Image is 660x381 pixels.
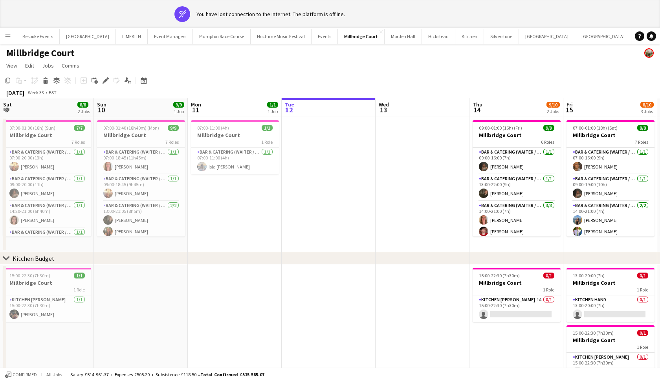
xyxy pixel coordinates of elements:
[473,268,561,322] app-job-card: 15:00-22:30 (7h30m)0/1Millbridge Court1 RoleKitchen [PERSON_NAME]1A0/115:00-22:30 (7h30m)
[49,90,57,95] div: BST
[573,330,614,336] span: 15:00-22:30 (7h30m)
[473,201,561,251] app-card-role: Bar & Catering (Waiter / waitress)3/314:00-21:00 (7h)[PERSON_NAME][PERSON_NAME]
[191,132,279,139] h3: Millbridge Court
[566,337,654,344] h3: Millbridge Court
[267,102,278,108] span: 1/1
[566,120,654,236] div: 07:00-01:00 (18h) (Sat)8/8Millbridge Court7 RolesBar & Catering (Waiter / waitress)1/107:00-16:00...
[312,29,338,44] button: Events
[97,201,185,239] app-card-role: Bar & Catering (Waiter / waitress)2/213:00-21:05 (8h5m)[PERSON_NAME][PERSON_NAME]
[103,125,159,131] span: 07:00-01:40 (18h40m) (Mon)
[196,11,345,18] div: You have lost connection to the internet. The platform is offline.
[566,201,654,239] app-card-role: Bar & Catering (Waiter / waitress)2/214:00-21:00 (7h)[PERSON_NAME][PERSON_NAME]
[97,120,185,236] app-job-card: 07:00-01:40 (18h40m) (Mon)9/9Millbridge Court7 RolesBar & Catering (Waiter / waitress)1/107:00-18...
[484,29,519,44] button: Silverstone
[543,273,554,278] span: 0/1
[644,48,654,58] app-user-avatar: Staffing Manager
[566,268,654,322] div: 13:00-20:00 (7h)0/1Millbridge Court1 RoleKitchen Hand0/113:00-20:00 (7h)
[77,102,88,108] span: 8/8
[4,370,38,379] button: Confirmed
[191,120,279,174] app-job-card: 07:00-11:00 (4h)1/1Millbridge Court1 RoleBar & Catering (Waiter / waitress)1/107:00-11:00 (4h)Isl...
[197,125,229,131] span: 07:00-11:00 (4h)
[62,62,79,69] span: Comms
[565,105,573,114] span: 15
[541,139,554,145] span: 6 Roles
[573,125,618,131] span: 07:00-01:00 (18h) (Sat)
[97,101,106,108] span: Sun
[284,105,294,114] span: 12
[635,139,648,145] span: 7 Roles
[3,279,91,286] h3: Millbridge Court
[546,102,560,108] span: 9/10
[473,148,561,174] app-card-role: Bar & Catering (Waiter / waitress)1/109:00-16:00 (7h)[PERSON_NAME]
[566,174,654,201] app-card-role: Bar & Catering (Waiter / waitress)1/109:00-19:00 (10h)[PERSON_NAME]
[566,325,654,379] app-job-card: 15:00-22:30 (7h30m)0/1Millbridge Court1 RoleKitchen [PERSON_NAME]0/115:00-22:30 (7h30m)
[59,60,82,71] a: Comms
[191,101,201,108] span: Mon
[13,372,37,377] span: Confirmed
[173,102,184,108] span: 9/9
[174,108,184,114] div: 1 Job
[519,29,575,44] button: [GEOGRAPHIC_DATA]
[422,29,455,44] button: Hickstead
[479,273,520,278] span: 15:00-22:30 (7h30m)
[262,125,273,131] span: 1/1
[637,287,648,293] span: 1 Role
[385,29,422,44] button: Morden Hall
[268,108,278,114] div: 1 Job
[285,101,294,108] span: Tue
[148,29,193,44] button: Event Managers
[78,108,90,114] div: 2 Jobs
[22,60,37,71] a: Edit
[573,273,605,278] span: 13:00-20:00 (7h)
[165,139,179,145] span: 7 Roles
[566,279,654,286] h3: Millbridge Court
[473,132,561,139] h3: Millbridge Court
[566,101,573,108] span: Fri
[251,29,312,44] button: Nocturne Music Festival
[25,62,34,69] span: Edit
[338,29,385,44] button: Millbridge Court
[379,101,389,108] span: Wed
[74,125,85,131] span: 7/7
[3,60,20,71] a: View
[641,108,653,114] div: 3 Jobs
[543,125,554,131] span: 9/9
[9,125,55,131] span: 07:00-01:00 (18h) (Sun)
[471,105,482,114] span: 14
[6,89,24,97] div: [DATE]
[473,295,561,322] app-card-role: Kitchen [PERSON_NAME]1A0/115:00-22:30 (7h30m)
[637,344,648,350] span: 1 Role
[70,372,264,377] div: Salary £514 961.37 + Expenses £505.20 + Subsistence £118.50 =
[473,174,561,201] app-card-role: Bar & Catering (Waiter / waitress)1/113:00-22:00 (9h)[PERSON_NAME]
[3,228,91,255] app-card-role: Bar & Catering (Waiter / waitress)1/114:20-23:00 (8h40m)
[566,353,654,379] app-card-role: Kitchen [PERSON_NAME]0/115:00-22:30 (7h30m)
[378,105,389,114] span: 13
[640,102,654,108] span: 8/10
[3,295,91,322] app-card-role: Kitchen [PERSON_NAME]1/115:00-22:30 (7h30m)[PERSON_NAME]
[479,125,522,131] span: 09:00-01:00 (16h) (Fri)
[26,90,46,95] span: Week 33
[3,132,91,139] h3: Millbridge Court
[566,148,654,174] app-card-role: Bar & Catering (Waiter / waitress)1/107:00-16:00 (9h)[PERSON_NAME]
[3,148,91,174] app-card-role: Bar & Catering (Waiter / waitress)1/107:00-20:00 (13h)[PERSON_NAME]
[566,295,654,322] app-card-role: Kitchen Hand0/113:00-20:00 (7h)
[73,287,85,293] span: 1 Role
[473,279,561,286] h3: Millbridge Court
[261,139,273,145] span: 1 Role
[575,29,631,44] button: [GEOGRAPHIC_DATA]
[200,372,264,377] span: Total Confirmed £515 585.07
[97,174,185,201] app-card-role: Bar & Catering (Waiter / waitress)1/109:00-18:45 (9h45m)[PERSON_NAME]
[6,47,75,59] h1: Millbridge Court
[473,120,561,236] app-job-card: 09:00-01:00 (16h) (Fri)9/9Millbridge Court6 RolesBar & Catering (Waiter / waitress)1/109:00-16:00...
[168,125,179,131] span: 9/9
[3,120,91,236] div: 07:00-01:00 (18h) (Sun)7/7Millbridge Court7 RolesBar & Catering (Waiter / waitress)1/107:00-20:00...
[637,330,648,336] span: 0/1
[3,101,12,108] span: Sat
[74,273,85,278] span: 1/1
[566,132,654,139] h3: Millbridge Court
[16,29,60,44] button: Bespoke Events
[547,108,559,114] div: 2 Jobs
[637,273,648,278] span: 0/1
